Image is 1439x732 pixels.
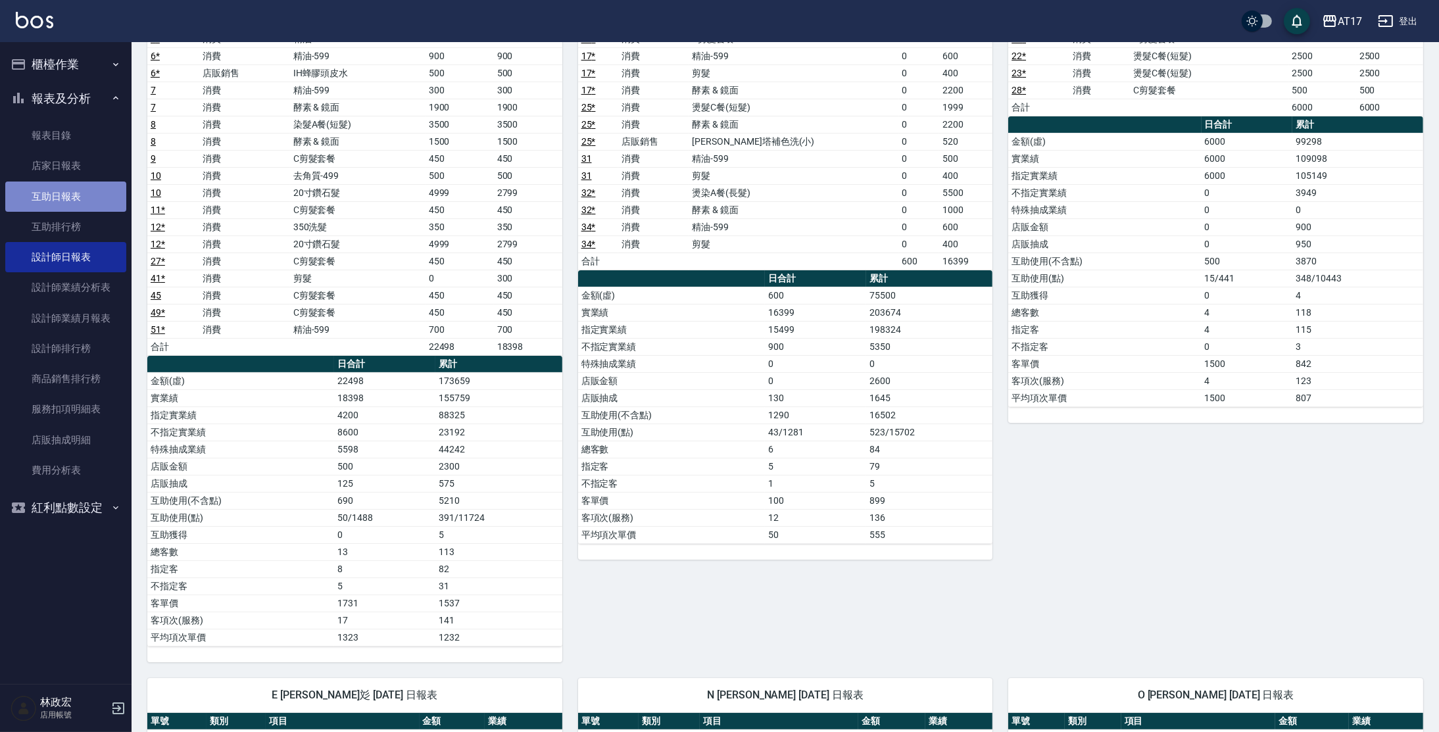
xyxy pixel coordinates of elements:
td: 店販抽成 [1008,235,1201,253]
td: 特殊抽成業績 [578,355,765,372]
td: 0 [1202,235,1293,253]
td: 5 [866,475,992,492]
button: AT17 [1317,8,1367,35]
td: 300 [426,82,494,99]
button: save [1284,8,1310,34]
a: 7 [151,85,156,95]
td: 99298 [1292,133,1423,150]
td: 500 [494,64,562,82]
td: 消費 [618,184,689,201]
td: 5 [765,458,866,475]
a: 店販抽成明細 [5,425,126,455]
td: 客單價 [578,492,765,509]
td: 消費 [199,304,289,321]
td: 剪髮 [689,167,898,184]
th: 日合計 [334,356,435,373]
td: 3500 [426,116,494,133]
td: 平均項次單價 [1008,389,1201,406]
td: 0 [1202,218,1293,235]
td: 2799 [494,184,562,201]
td: 500 [1202,253,1293,270]
td: 互助使用(不含點) [578,406,765,424]
td: 350洗髮 [290,218,426,235]
td: 123 [1292,372,1423,389]
td: 消費 [199,150,289,167]
td: 酵素 & 鏡面 [689,201,898,218]
td: 燙髮C餐(短髮) [1131,64,1289,82]
td: 消費 [199,167,289,184]
td: 店販抽成 [147,475,334,492]
td: 700 [494,321,562,338]
td: 4 [1202,304,1293,321]
td: 消費 [618,116,689,133]
td: 350 [494,218,562,235]
td: 不指定實業績 [578,338,765,355]
td: 0 [1202,287,1293,304]
td: 消費 [199,99,289,116]
td: 22498 [334,372,435,389]
th: 累計 [866,270,992,287]
td: 22498 [426,338,494,355]
td: 總客數 [578,441,765,458]
td: 互助獲得 [147,526,334,543]
td: 互助獲得 [1008,287,1201,304]
td: 348/10443 [1292,270,1423,287]
td: 店販銷售 [199,64,289,82]
td: 0 [899,150,940,167]
td: 16502 [866,406,992,424]
td: 3500 [494,116,562,133]
td: 消費 [199,184,289,201]
td: 2799 [494,235,562,253]
button: 櫃檯作業 [5,47,126,82]
td: 去角質-499 [290,167,426,184]
td: 3949 [1292,184,1423,201]
td: 2500 [1289,47,1356,64]
td: 125 [334,475,435,492]
td: 特殊抽成業績 [1008,201,1201,218]
table: a dense table [147,14,562,356]
td: 店販抽成 [578,389,765,406]
td: 店販銷售 [618,133,689,150]
td: 0 [1202,201,1293,218]
td: 136 [866,509,992,526]
td: 消費 [618,64,689,82]
td: 450 [494,287,562,304]
td: 1500 [1202,355,1293,372]
td: 店販金額 [1008,218,1201,235]
td: 450 [426,287,494,304]
td: 500 [426,167,494,184]
td: 消費 [618,99,689,116]
a: 商品銷售排行榜 [5,364,126,394]
td: 1290 [765,406,866,424]
td: 0 [1202,184,1293,201]
td: 客項次(服務) [578,509,765,526]
td: 5598 [334,441,435,458]
td: 950 [1292,235,1423,253]
td: 155759 [435,389,562,406]
td: 2200 [939,82,992,99]
td: 6000 [1289,99,1356,116]
td: C剪髮套餐 [290,201,426,218]
td: 指定實業績 [147,406,334,424]
td: 精油-599 [290,82,426,99]
td: 實業績 [578,304,765,321]
td: 0 [899,235,940,253]
div: AT17 [1338,13,1362,30]
td: 105149 [1292,167,1423,184]
td: 2300 [435,458,562,475]
td: 523/15702 [866,424,992,441]
td: 109098 [1292,150,1423,167]
td: 450 [494,304,562,321]
td: 690 [334,492,435,509]
td: 900 [426,47,494,64]
td: 精油-599 [689,47,898,64]
a: 設計師業績月報表 [5,303,126,333]
td: 1999 [939,99,992,116]
td: 金額(虛) [1008,133,1201,150]
td: 精油-599 [689,218,898,235]
td: 203674 [866,304,992,321]
td: 0 [899,99,940,116]
td: 指定客 [1008,321,1201,338]
td: 1500 [494,133,562,150]
td: 400 [939,235,992,253]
